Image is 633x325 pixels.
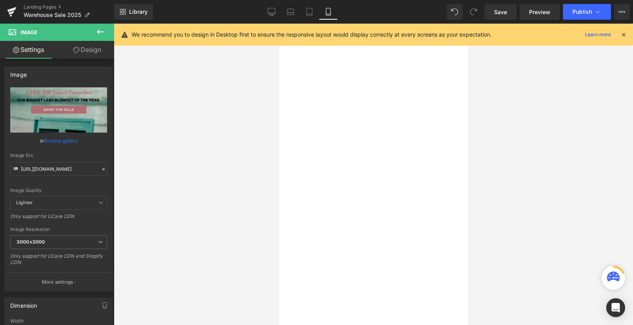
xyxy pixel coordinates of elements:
span: Image [20,29,37,35]
a: Landing Pages [24,4,114,10]
button: Redo [466,4,481,20]
div: Open Intercom Messenger [606,298,625,317]
span: Publish [572,9,592,15]
span: Warehouse Sale 2025 [24,12,81,18]
a: Design [59,41,116,59]
div: or [10,137,107,145]
button: More [614,4,630,20]
a: Laptop [281,4,300,20]
p: More settings [42,279,73,286]
input: Link [10,162,107,176]
a: Desktop [262,4,281,20]
button: Undo [447,4,463,20]
button: Publish [563,4,611,20]
a: Mobile [319,4,338,20]
span: Save [494,8,507,16]
a: Preview [520,4,560,20]
a: New Library [114,4,153,20]
a: Tablet [300,4,319,20]
div: Width [10,318,107,324]
a: Browse gallery [44,134,78,148]
span: Preview [529,8,550,16]
span: Library [129,8,148,15]
div: Only support for UCare CDN and Shopify CDN [10,253,107,271]
div: Image Src [10,153,107,158]
button: More settings [5,273,113,291]
div: Image Quality [10,188,107,193]
p: We recommend you to design in Desktop first to ensure the responsive layout would display correct... [131,30,492,39]
b: Lighter [16,199,33,205]
div: Image Resolution [10,227,107,232]
div: Image [10,67,27,78]
div: Dimension [10,298,37,309]
a: Learn more [582,30,614,39]
div: Only support for UCare CDN [10,213,107,225]
b: 3000x3000 [17,239,45,245]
